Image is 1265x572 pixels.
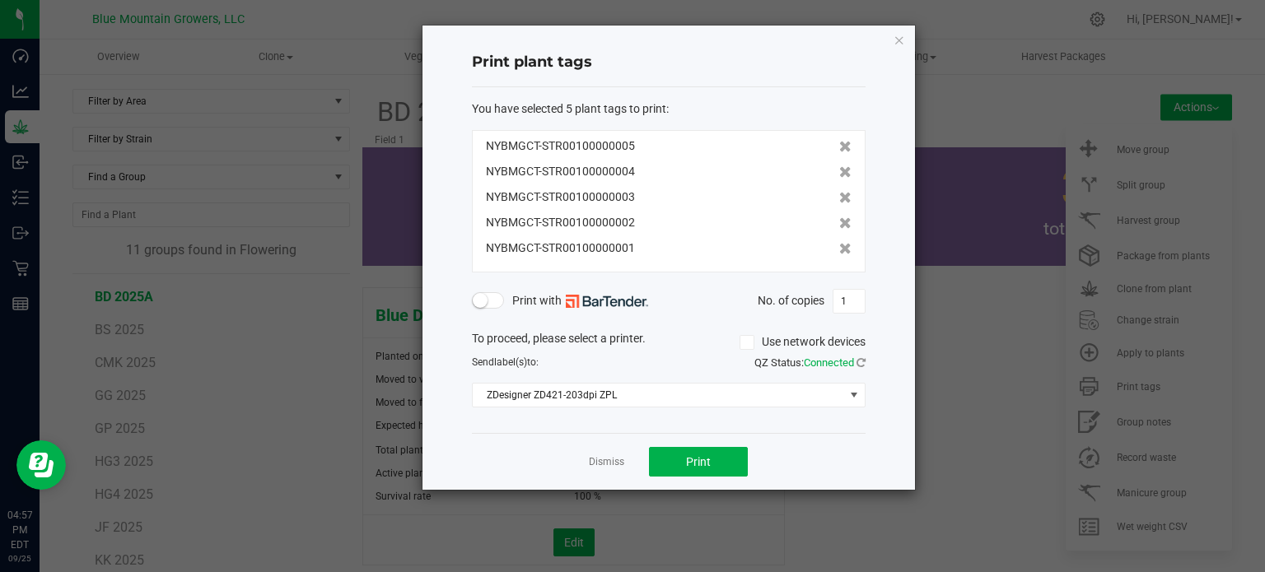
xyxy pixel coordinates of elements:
[740,333,866,351] label: Use network devices
[589,455,624,469] a: Dismiss
[486,239,635,257] span: NYBMGCT-STR00100000001
[472,52,866,73] h4: Print plant tags
[486,188,635,206] span: NYBMGCT-STR00100000003
[486,163,635,180] span: NYBMGCT-STR00100000004
[472,100,866,118] div: :
[758,293,824,306] span: No. of copies
[512,292,648,309] span: Print with
[686,455,711,468] span: Print
[566,295,648,308] img: bartender.png
[804,356,854,369] span: Connected
[473,384,844,407] span: ZDesigner ZD421-203dpi ZPL
[649,447,748,477] button: Print
[472,356,539,368] span: Send to:
[486,214,635,231] span: NYBMGCT-STR00100000002
[16,440,66,490] iframe: Resource center
[486,137,635,155] span: NYBMGCT-STR00100000005
[472,102,666,115] span: You have selected 5 plant tags to print
[494,356,527,368] span: label(s)
[754,356,866,369] span: QZ Status:
[460,330,878,355] div: To proceed, please select a printer.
